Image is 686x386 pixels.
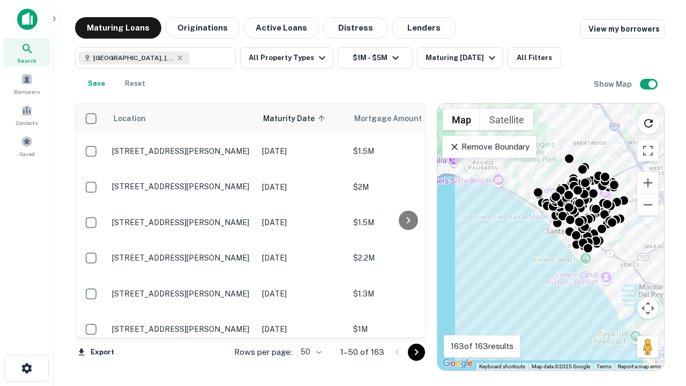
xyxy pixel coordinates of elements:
[353,323,460,335] p: $1M
[632,300,686,352] iframe: Chat Widget
[353,181,460,193] p: $2M
[257,103,348,133] th: Maturity Date
[118,73,152,94] button: Reset
[449,140,529,153] p: Remove Boundary
[113,112,146,125] span: Location
[112,218,251,227] p: [STREET_ADDRESS][PERSON_NAME]
[340,346,384,359] p: 1–50 of 163
[354,112,436,125] span: Mortgage Amount
[244,17,319,39] button: Active Loans
[112,146,251,156] p: [STREET_ADDRESS][PERSON_NAME]
[637,172,659,194] button: Zoom in
[596,363,612,369] a: Terms (opens in new tab)
[112,253,251,263] p: [STREET_ADDRESS][PERSON_NAME]
[262,181,342,193] p: [DATE]
[323,17,387,39] button: Distress
[353,217,460,228] p: $1.5M
[75,344,117,360] button: Export
[262,217,342,228] p: [DATE]
[17,9,38,30] img: capitalize-icon.png
[594,78,633,90] h6: Show Map
[508,47,561,69] button: All Filters
[353,145,460,157] p: $1.5M
[440,357,475,370] a: Open this area in Google Maps (opens a new window)
[3,100,50,129] a: Contacts
[417,47,503,69] button: Maturing [DATE]
[112,289,251,299] p: [STREET_ADDRESS][PERSON_NAME]
[480,109,533,130] button: Show satellite imagery
[93,53,174,63] span: [GEOGRAPHIC_DATA], [GEOGRAPHIC_DATA], [GEOGRAPHIC_DATA]
[3,38,50,67] a: Search
[437,103,664,370] div: 0 0
[112,324,251,334] p: [STREET_ADDRESS][PERSON_NAME]
[14,87,40,96] span: Borrowers
[532,363,590,369] span: Map data ©2025 Google
[107,103,257,133] th: Location
[408,344,425,361] button: Go to next page
[618,363,661,369] a: Report a map error
[443,109,480,130] button: Show street map
[392,17,456,39] button: Lenders
[263,112,329,125] span: Maturity Date
[296,344,323,360] div: 50
[17,56,36,65] span: Search
[348,103,466,133] th: Mortgage Amount
[451,340,513,353] p: 163 of 163 results
[3,131,50,160] a: Saved
[338,47,413,69] button: $1M - $5M
[16,118,38,127] span: Contacts
[637,112,660,135] button: Reload search area
[262,252,342,264] p: [DATE]
[580,19,665,39] a: View my borrowers
[353,252,460,264] p: $2.2M
[240,47,333,69] button: All Property Types
[262,145,342,157] p: [DATE]
[637,298,659,319] button: Map camera controls
[19,150,35,158] span: Saved
[426,51,498,64] div: Maturing [DATE]
[79,73,114,94] button: Save your search to get updates of matches that match your search criteria.
[75,17,161,39] button: Maturing Loans
[234,346,292,359] p: Rows per page:
[262,323,342,335] p: [DATE]
[353,288,460,300] p: $1.3M
[3,69,50,98] a: Borrowers
[262,288,342,300] p: [DATE]
[440,357,475,370] img: Google
[479,363,525,370] button: Keyboard shortcuts
[637,194,659,216] button: Zoom out
[166,17,240,39] button: Originations
[637,140,659,161] button: Toggle fullscreen view
[112,182,251,191] p: [STREET_ADDRESS][PERSON_NAME]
